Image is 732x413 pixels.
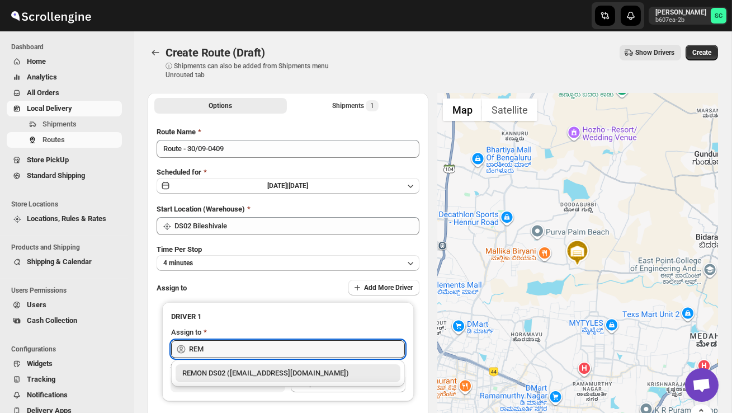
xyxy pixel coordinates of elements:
[157,284,187,292] span: Assign to
[7,132,122,148] button: Routes
[9,2,93,30] img: ScrollEngine
[11,243,126,252] span: Products and Shipping
[148,45,163,60] button: Routes
[7,372,122,387] button: Tracking
[715,12,722,20] text: SC
[7,85,122,101] button: All Orders
[27,257,92,266] span: Shipping & Calendar
[7,54,122,69] button: Home
[332,100,379,111] div: Shipments
[655,8,706,17] p: [PERSON_NAME]
[289,182,309,190] span: [DATE]
[189,340,405,358] input: Search assignee
[11,286,126,295] span: Users Permissions
[482,98,537,121] button: Show satellite imagery
[42,135,65,144] span: Routes
[11,43,126,51] span: Dashboard
[370,101,374,110] span: 1
[157,168,201,176] span: Scheduled for
[157,205,245,213] span: Start Location (Warehouse)
[635,48,674,57] span: Show Drivers
[157,245,202,254] span: Time Per Stop
[289,98,422,114] button: Selected Shipments
[154,98,287,114] button: All Route Options
[7,254,122,270] button: Shipping & Calendar
[348,280,419,295] button: Add More Driver
[27,391,68,399] span: Notifications
[27,375,55,383] span: Tracking
[7,356,122,372] button: Widgets
[166,46,265,59] span: Create Route (Draft)
[27,57,46,65] span: Home
[7,116,122,132] button: Shipments
[157,178,419,194] button: [DATE]|[DATE]
[182,368,394,379] div: REMON DS02 ([EMAIL_ADDRESS][DOMAIN_NAME])
[27,316,77,325] span: Cash Collection
[686,45,718,60] button: Create
[171,311,405,322] h3: DRIVER 1
[7,313,122,328] button: Cash Collection
[692,48,711,57] span: Create
[7,297,122,313] button: Users
[157,128,196,136] span: Route Name
[157,140,419,158] input: Eg: Bengaluru Route
[209,101,233,110] span: Options
[655,17,706,24] p: b607ea-2b
[27,88,59,97] span: All Orders
[27,156,69,164] span: Store PickUp
[27,301,46,309] span: Users
[171,364,405,382] li: REMON DS02 (kesame7468@btcours.com)
[27,73,57,81] span: Analytics
[268,182,289,190] span: [DATE] |
[42,120,77,128] span: Shipments
[443,98,482,121] button: Show street map
[27,214,106,223] span: Locations, Rules & Rates
[685,368,719,402] div: Open chat
[11,200,126,209] span: Store Locations
[649,7,728,25] button: User menu
[711,8,726,24] span: Sanjay chetri
[620,45,681,60] button: Show Drivers
[27,359,53,368] span: Widgets
[157,255,419,271] button: 4 minutes
[171,327,201,338] div: Assign to
[174,217,419,235] input: Search location
[166,62,342,79] p: ⓘ Shipments can also be added from Shipments menu Unrouted tab
[11,345,126,354] span: Configurations
[163,259,193,267] span: 4 minutes
[27,171,85,180] span: Standard Shipping
[7,69,122,85] button: Analytics
[7,387,122,403] button: Notifications
[364,283,413,292] span: Add More Driver
[7,211,122,227] button: Locations, Rules & Rates
[27,104,72,112] span: Local Delivery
